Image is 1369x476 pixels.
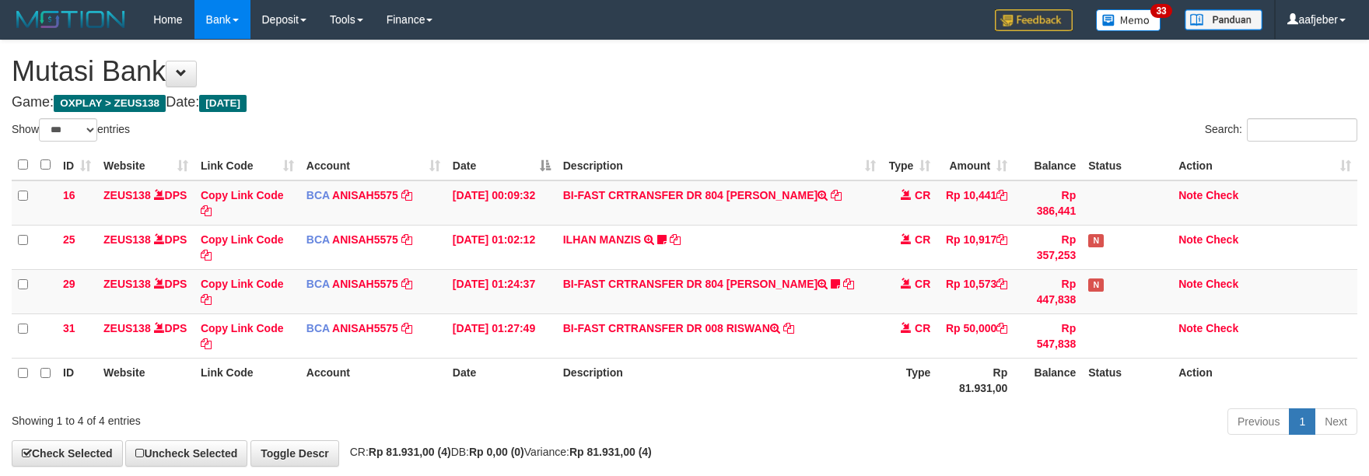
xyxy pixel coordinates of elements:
[332,189,398,201] a: ANISAH5575
[569,446,652,458] strong: Rp 81.931,00 (4)
[12,95,1357,110] h4: Game: Date:
[1014,269,1082,313] td: Rp 447,838
[783,322,794,334] a: Copy BI-FAST CRTRANSFER DR 008 RISWAN to clipboard
[194,150,300,180] th: Link Code: activate to sort column ascending
[563,233,641,246] a: ILHAN MANZIS
[469,446,524,458] strong: Rp 0,00 (0)
[915,233,930,246] span: CR
[1082,150,1172,180] th: Status
[97,150,194,180] th: Website: activate to sort column ascending
[1014,150,1082,180] th: Balance
[446,269,557,313] td: [DATE] 01:24:37
[125,440,247,467] a: Uncheck Selected
[1206,189,1238,201] a: Check
[1289,408,1315,435] a: 1
[996,278,1007,290] a: Copy Rp 10,573 to clipboard
[194,358,300,402] th: Link Code
[332,233,398,246] a: ANISAH5575
[1178,278,1203,290] a: Note
[306,233,330,246] span: BCA
[12,440,123,467] a: Check Selected
[446,358,557,402] th: Date
[937,225,1014,269] td: Rp 10,917
[937,358,1014,402] th: Rp 81.931,00
[342,446,652,458] span: CR: DB: Variance:
[12,8,130,31] img: MOTION_logo.png
[446,225,557,269] td: [DATE] 01:02:12
[199,95,247,112] span: [DATE]
[401,322,412,334] a: Copy ANISAH5575 to clipboard
[557,180,883,226] td: BI-FAST CRTRANSFER DR 804 [PERSON_NAME]
[446,150,557,180] th: Date: activate to sort column descending
[557,313,883,358] td: BI-FAST CRTRANSFER DR 008 RISWAN
[63,233,75,246] span: 25
[97,225,194,269] td: DPS
[39,118,97,142] select: Showentries
[1227,408,1290,435] a: Previous
[937,313,1014,358] td: Rp 50,000
[369,446,451,458] strong: Rp 81.931,00 (4)
[103,189,151,201] a: ZEUS138
[97,313,194,358] td: DPS
[937,150,1014,180] th: Amount: activate to sort column ascending
[995,9,1073,31] img: Feedback.jpg
[63,278,75,290] span: 29
[63,189,75,201] span: 16
[97,358,194,402] th: Website
[937,269,1014,313] td: Rp 10,573
[1172,150,1357,180] th: Action: activate to sort column ascending
[937,180,1014,226] td: Rp 10,441
[97,269,194,313] td: DPS
[1150,4,1171,18] span: 33
[915,278,930,290] span: CR
[1206,322,1238,334] a: Check
[201,278,284,306] a: Copy Link Code
[103,322,151,334] a: ZEUS138
[996,322,1007,334] a: Copy Rp 50,000 to clipboard
[1315,408,1357,435] a: Next
[1014,313,1082,358] td: Rp 547,838
[54,95,166,112] span: OXPLAY > ZEUS138
[557,150,883,180] th: Description: activate to sort column ascending
[557,358,883,402] th: Description
[1185,9,1262,30] img: panduan.png
[1178,189,1203,201] a: Note
[1082,358,1172,402] th: Status
[201,233,284,261] a: Copy Link Code
[1206,278,1238,290] a: Check
[306,278,330,290] span: BCA
[1014,358,1082,402] th: Balance
[12,407,558,429] div: Showing 1 to 4 of 4 entries
[446,313,557,358] td: [DATE] 01:27:49
[300,358,446,402] th: Account
[300,150,446,180] th: Account: activate to sort column ascending
[12,118,130,142] label: Show entries
[332,278,398,290] a: ANISAH5575
[1172,358,1357,402] th: Action
[401,189,412,201] a: Copy ANISAH5575 to clipboard
[1205,118,1357,142] label: Search:
[1088,278,1104,292] span: Has Note
[201,322,284,350] a: Copy Link Code
[882,358,937,402] th: Type
[12,56,1357,87] h1: Mutasi Bank
[1014,225,1082,269] td: Rp 357,253
[103,278,151,290] a: ZEUS138
[446,180,557,226] td: [DATE] 00:09:32
[996,233,1007,246] a: Copy Rp 10,917 to clipboard
[250,440,339,467] a: Toggle Descr
[97,180,194,226] td: DPS
[915,189,930,201] span: CR
[401,233,412,246] a: Copy ANISAH5575 to clipboard
[306,322,330,334] span: BCA
[1014,180,1082,226] td: Rp 386,441
[57,358,97,402] th: ID
[1178,322,1203,334] a: Note
[915,322,930,334] span: CR
[557,269,883,313] td: BI-FAST CRTRANSFER DR 804 [PERSON_NAME]
[401,278,412,290] a: Copy ANISAH5575 to clipboard
[1088,234,1104,247] span: Has Note
[57,150,97,180] th: ID: activate to sort column ascending
[1096,9,1161,31] img: Button%20Memo.svg
[996,189,1007,201] a: Copy Rp 10,441 to clipboard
